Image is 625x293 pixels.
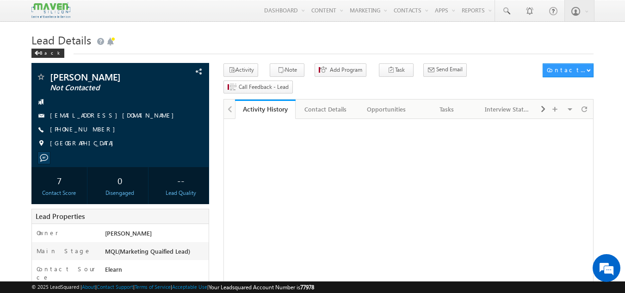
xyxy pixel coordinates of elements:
span: Lead Details [31,32,91,47]
div: Opportunities [364,104,408,115]
span: Send Email [436,65,463,74]
button: Contact Actions [543,63,594,77]
a: Contact Support [97,284,133,290]
div: 0 [94,172,146,189]
a: Acceptable Use [172,284,207,290]
span: [PHONE_NUMBER] [50,125,120,134]
img: Custom Logo [31,2,70,19]
a: Terms of Service [135,284,171,290]
div: 7 [34,172,85,189]
span: Not Contacted [50,83,160,93]
a: Back [31,48,69,56]
span: © 2025 LeadSquared | | | | | [31,283,314,292]
span: Call Feedback - Lead [239,83,289,91]
a: Contact Details [296,100,356,119]
button: Add Program [315,63,366,77]
div: -- [155,172,206,189]
button: Activity [223,63,258,77]
a: About [82,284,95,290]
label: Contact Source [37,265,96,281]
button: Note [270,63,304,77]
label: Owner [37,229,58,237]
div: Contact Details [303,104,348,115]
span: [PERSON_NAME] [105,229,152,237]
div: Lead Quality [155,189,206,197]
span: 77978 [300,284,314,291]
a: Opportunities [356,100,417,119]
a: Tasks [417,100,477,119]
div: Interview Status [485,104,530,115]
span: Add Program [330,66,362,74]
button: Call Feedback - Lead [223,81,293,94]
span: [GEOGRAPHIC_DATA] [50,139,118,148]
div: Contact Score [34,189,85,197]
span: Your Leadsquared Account Number is [209,284,314,291]
div: Activity History [242,105,289,113]
a: Interview Status [477,100,538,119]
button: Task [379,63,414,77]
div: Contact Actions [547,66,586,74]
span: [PERSON_NAME] [50,72,160,81]
label: Main Stage [37,247,91,255]
span: Lead Properties [36,212,85,221]
button: Send Email [423,63,467,77]
div: Tasks [424,104,469,115]
div: MQL(Marketing Quaified Lead) [103,247,209,260]
div: Back [31,49,64,58]
div: Elearn [103,265,209,278]
div: Disengaged [94,189,146,197]
a: [EMAIL_ADDRESS][DOMAIN_NAME] [50,111,179,119]
a: Activity History [235,100,296,119]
